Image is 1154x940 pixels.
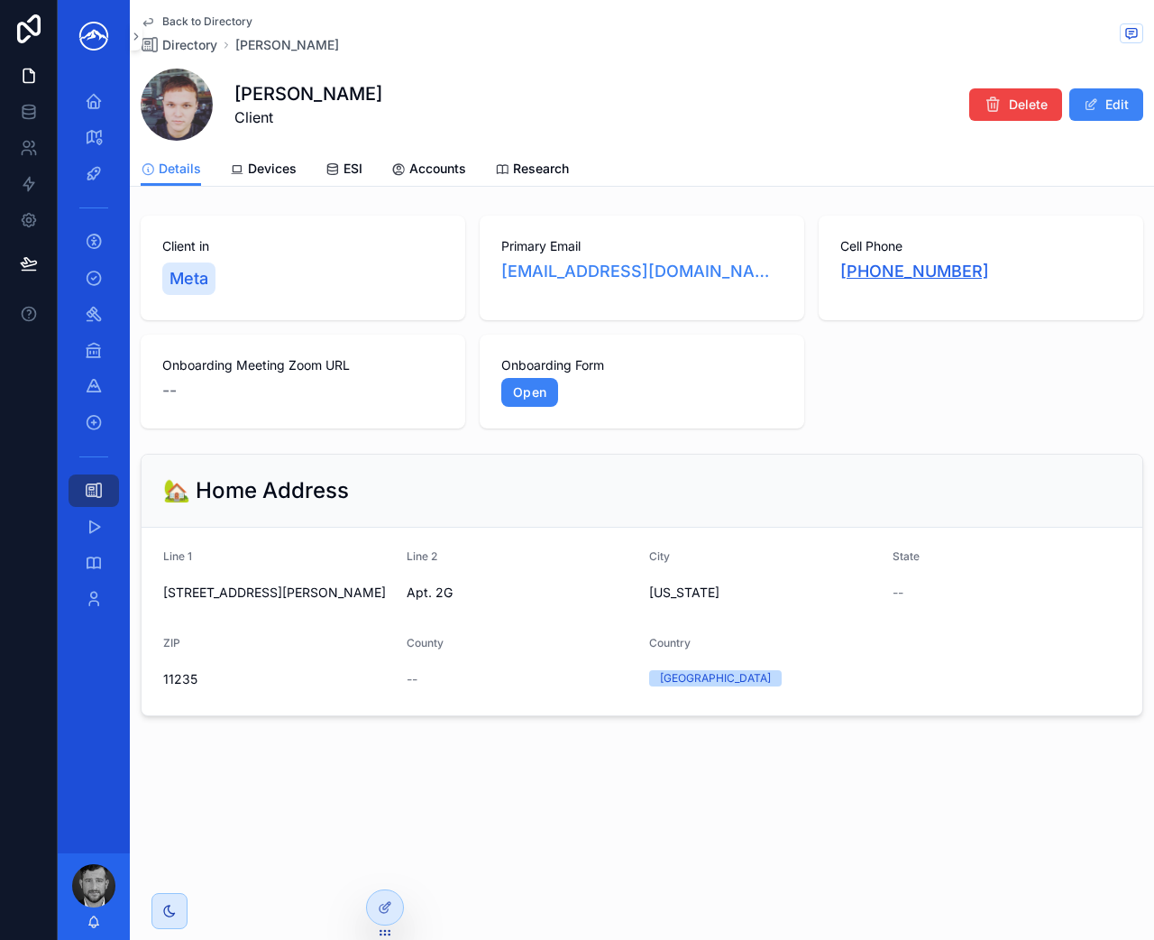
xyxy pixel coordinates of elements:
div: scrollable content [58,72,130,639]
a: Open [501,378,558,407]
span: Cell Phone [840,237,1122,255]
span: City [649,549,670,563]
span: Apt. 2G [407,584,636,602]
span: -- [893,584,903,602]
span: Devices [248,160,297,178]
span: State [893,549,920,563]
button: Edit [1069,88,1143,121]
span: Onboarding Meeting Zoom URL [162,356,444,374]
span: Line 1 [163,549,192,563]
a: Devices [230,152,297,189]
span: -- [407,670,417,688]
span: Research [513,160,569,178]
a: ESI [325,152,362,189]
a: Research [495,152,569,189]
span: Meta [169,266,208,291]
a: [PHONE_NUMBER] [840,259,989,284]
span: [STREET_ADDRESS][PERSON_NAME] [163,584,392,602]
a: Details [141,152,201,187]
span: County [407,636,444,650]
span: ZIP [163,636,180,650]
span: Onboarding Form [501,356,783,374]
span: ESI [343,160,362,178]
span: Client in [162,237,444,255]
a: [EMAIL_ADDRESS][DOMAIN_NAME] [501,259,783,284]
img: App logo [72,22,115,51]
span: Details [159,160,201,178]
span: Back to Directory [162,14,252,29]
span: Country [649,636,691,650]
span: 11235 [163,670,392,688]
a: Meta [162,263,215,295]
a: Directory [141,36,217,54]
span: Primary Email [501,237,783,255]
div: [GEOGRAPHIC_DATA] [660,670,771,687]
button: Delete [969,88,1062,121]
span: Directory [162,36,217,54]
a: Back to Directory [141,14,252,29]
h2: 🏡 Home Address [163,476,349,505]
span: Client [234,106,382,128]
span: [US_STATE] [649,584,878,602]
span: Delete [1009,96,1048,114]
span: Line 2 [407,549,437,563]
span: Accounts [409,160,466,178]
a: [PERSON_NAME] [235,36,339,54]
a: Accounts [391,152,466,189]
h1: [PERSON_NAME] [234,81,382,106]
span: -- [162,378,177,403]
